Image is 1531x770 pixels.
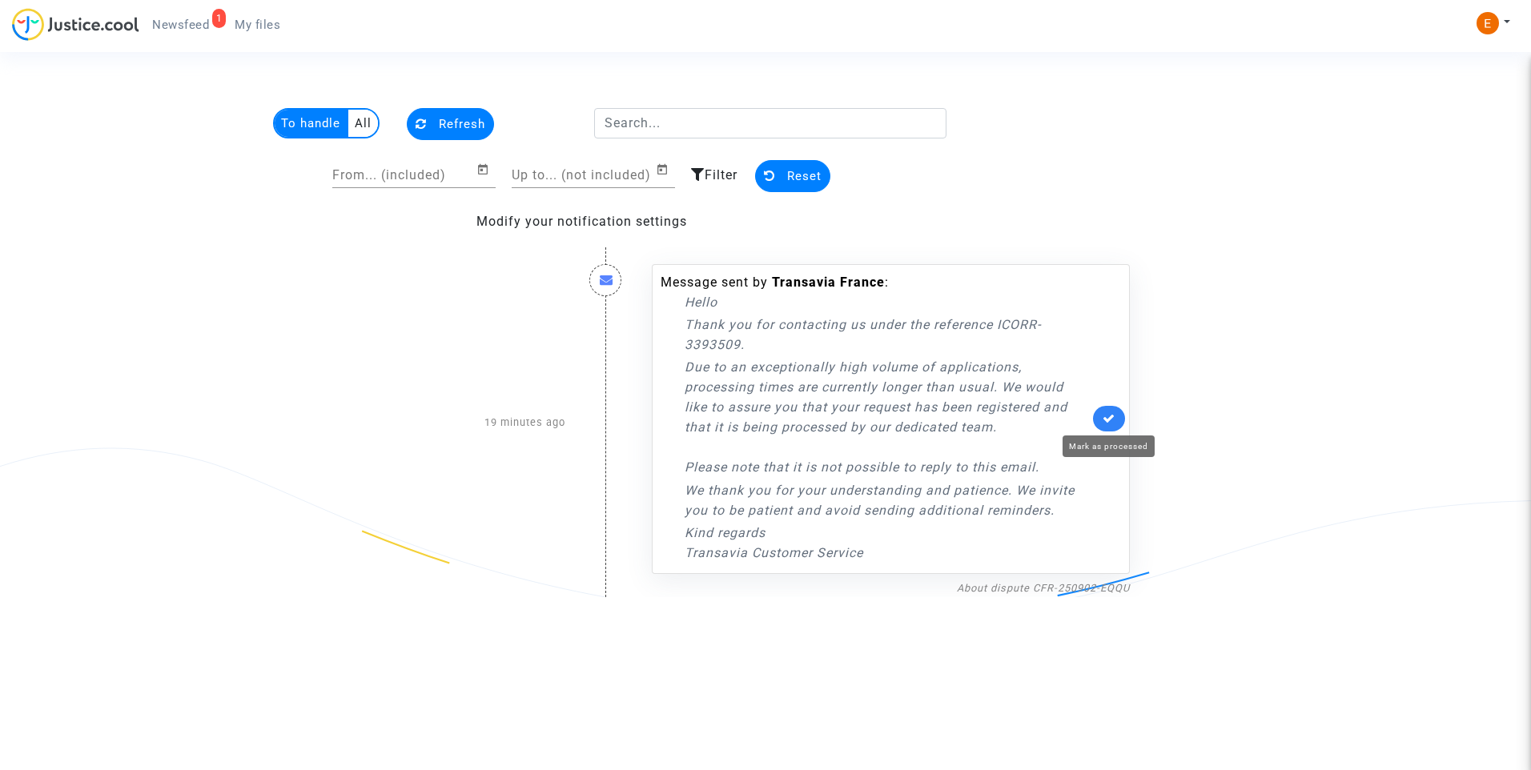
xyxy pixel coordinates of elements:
[772,275,885,290] b: Transavia France
[685,523,1089,563] p: Kind regards Transavia Customer Service
[12,8,139,41] img: jc-logo.svg
[594,108,947,138] input: Search...
[152,18,209,32] span: Newsfeed
[439,117,485,131] span: Refresh
[407,108,494,140] button: Refresh
[957,582,1130,594] a: About dispute CFR-250902-EQQU
[275,110,348,137] multi-toggle-item: To handle
[656,160,675,179] button: Open calendar
[348,110,378,137] multi-toggle-item: All
[222,13,293,37] a: My files
[139,13,222,37] a: 1Newsfeed
[389,248,577,597] div: 19 minutes ago
[787,169,822,183] span: Reset
[661,273,1089,563] div: Message sent by :
[476,214,687,229] a: Modify your notification settings
[685,315,1089,355] p: Thank you for contacting us under the reference ICORR-3393509.
[685,292,1089,312] p: Hello
[235,18,280,32] span: My files
[212,9,227,28] div: 1
[685,480,1089,520] p: We thank you for your understanding and patience. We invite you to be patient and avoid sending a...
[685,357,1089,477] p: Due to an exceptionally high volume of applications, processing times are currently longer than u...
[476,160,496,179] button: Open calendar
[755,160,830,192] button: Reset
[1477,12,1499,34] img: ACg8ocIeiFvHKe4dA5oeRFd_CiCnuxWUEc1A2wYhRJE3TTWt=s96-c
[705,167,737,182] span: Filter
